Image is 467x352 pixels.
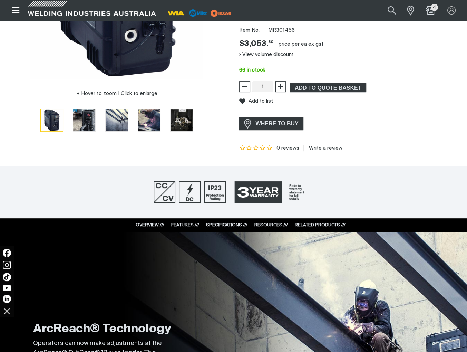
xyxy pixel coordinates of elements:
span: + [277,81,284,93]
img: DC [179,181,201,203]
span: ADD TO QUOTE BASKET [290,83,366,92]
button: Hover to zoom | Click to enlarge [72,89,162,98]
button: Go to slide 1 [40,109,63,132]
a: Write a review [303,145,342,151]
img: Instagram [3,261,11,269]
a: FEATURES /// [171,223,199,227]
button: Go to slide 2 [73,109,96,132]
img: ArcReach SuitCase 12 [41,109,63,131]
button: Add to list [239,98,273,104]
a: OVERVIEW /// [136,223,164,227]
img: hide socials [1,305,13,317]
button: Go to slide 5 [170,109,193,132]
button: Go to slide 4 [138,109,160,132]
span: $3,053. [239,39,273,49]
button: Go to slide 3 [105,109,128,132]
a: RELATED PRODUCTS /// [295,223,346,227]
img: ArcReach SuitCase 12 [106,109,128,131]
div: ex gst [308,41,323,48]
a: SPECIFICATIONS /// [206,223,247,227]
a: 3 Year Warranty [229,178,313,206]
span: 0 reviews [276,145,299,151]
img: ArcReach SuitCase 12 [138,109,160,131]
img: ArcReach SuitCase 12 [73,109,95,131]
div: Price [239,39,273,49]
span: MR301456 [268,28,295,33]
a: WHERE TO BUY [239,117,304,130]
img: LinkedIn [3,295,11,303]
div: price per EA [279,41,307,48]
button: Search products [380,3,403,18]
input: Product name or item number... [371,3,403,18]
span: Add to list [249,98,273,104]
span: Item No. [239,27,267,35]
img: ArcReach SuitCase 12 [171,109,193,131]
span: 66 in stock [239,67,265,73]
sup: 30 [269,40,273,44]
a: miller [208,10,234,16]
a: RESOURCES /// [254,223,288,227]
button: View volume discount [239,49,294,60]
span: WHERE TO BUY [251,118,303,129]
button: Add ArcReach SuitCase 12 to the shopping cart [290,83,366,92]
img: Facebook [3,249,11,257]
img: IP23 Protection Rating [204,181,226,203]
img: CC/CV [154,181,175,203]
span: Rating: {0} [239,146,273,151]
strong: ArcReach® Technology [33,323,171,335]
img: TikTok [3,273,11,281]
span: − [241,81,248,93]
img: miller [208,8,234,18]
img: YouTube [3,285,11,291]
